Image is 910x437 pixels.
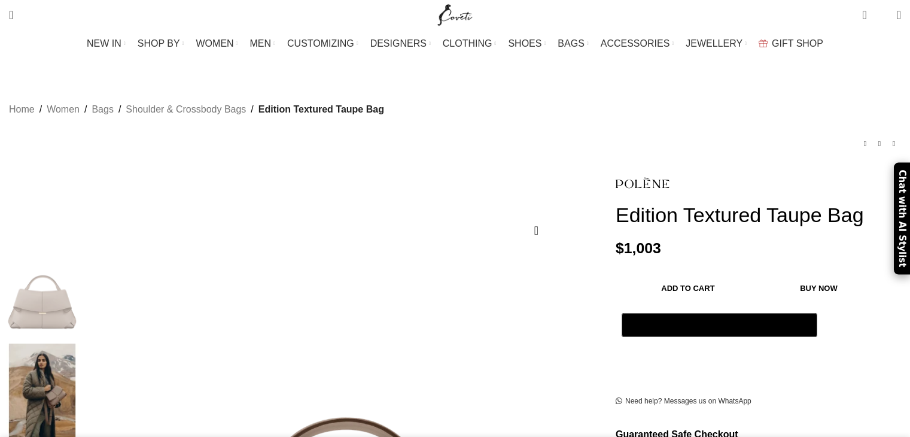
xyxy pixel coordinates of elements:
[616,397,751,406] a: Need help? Messages us on WhatsApp
[287,38,354,49] span: CUSTOMIZING
[558,32,588,56] a: BAGS
[772,38,823,49] span: GIFT SHOP
[601,38,670,49] span: ACCESSORIES
[616,240,624,256] span: $
[138,32,184,56] a: SHOP BY
[87,38,121,49] span: NEW IN
[856,3,872,27] a: 0
[196,32,238,56] a: WOMEN
[760,276,877,301] button: Buy now
[87,32,126,56] a: NEW IN
[601,32,674,56] a: ACCESSORIES
[9,102,384,117] nav: Breadcrumb
[863,6,872,15] span: 0
[196,38,234,49] span: WOMEN
[370,38,427,49] span: DESIGNERS
[508,38,541,49] span: SHOES
[258,102,384,117] span: Edition Textured Taupe Bag
[878,12,887,21] span: 0
[92,102,113,117] a: Bags
[887,136,901,151] a: Next product
[686,32,747,56] a: JEWELLERY
[6,244,79,337] img: Polene
[686,38,742,49] span: JEWELLERY
[558,38,584,49] span: BAGS
[759,32,823,56] a: GIFT SHOP
[435,9,475,19] a: Site logo
[126,102,246,117] a: Shoulder & Crossbody Bags
[3,32,907,56] div: Main navigation
[616,240,661,256] bdi: 1,003
[619,344,820,372] iframe: Sikker ekspresbetalings-ramme
[443,38,492,49] span: CLOTHING
[6,344,79,437] img: Polene bag
[3,3,19,27] a: Search
[876,3,888,27] div: My Wishlist
[138,38,180,49] span: SHOP BY
[759,40,768,47] img: GiftBag
[250,38,272,49] span: MEN
[622,276,754,301] button: Add to cart
[9,102,35,117] a: Home
[508,32,546,56] a: SHOES
[622,313,817,337] button: Pay with GPay
[616,169,669,197] img: Polene
[287,32,358,56] a: CUSTOMIZING
[250,32,275,56] a: MEN
[370,32,431,56] a: DESIGNERS
[47,102,80,117] a: Women
[616,203,901,227] h1: Edition Textured Taupe Bag
[858,136,872,151] a: Previous product
[443,32,497,56] a: CLOTHING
